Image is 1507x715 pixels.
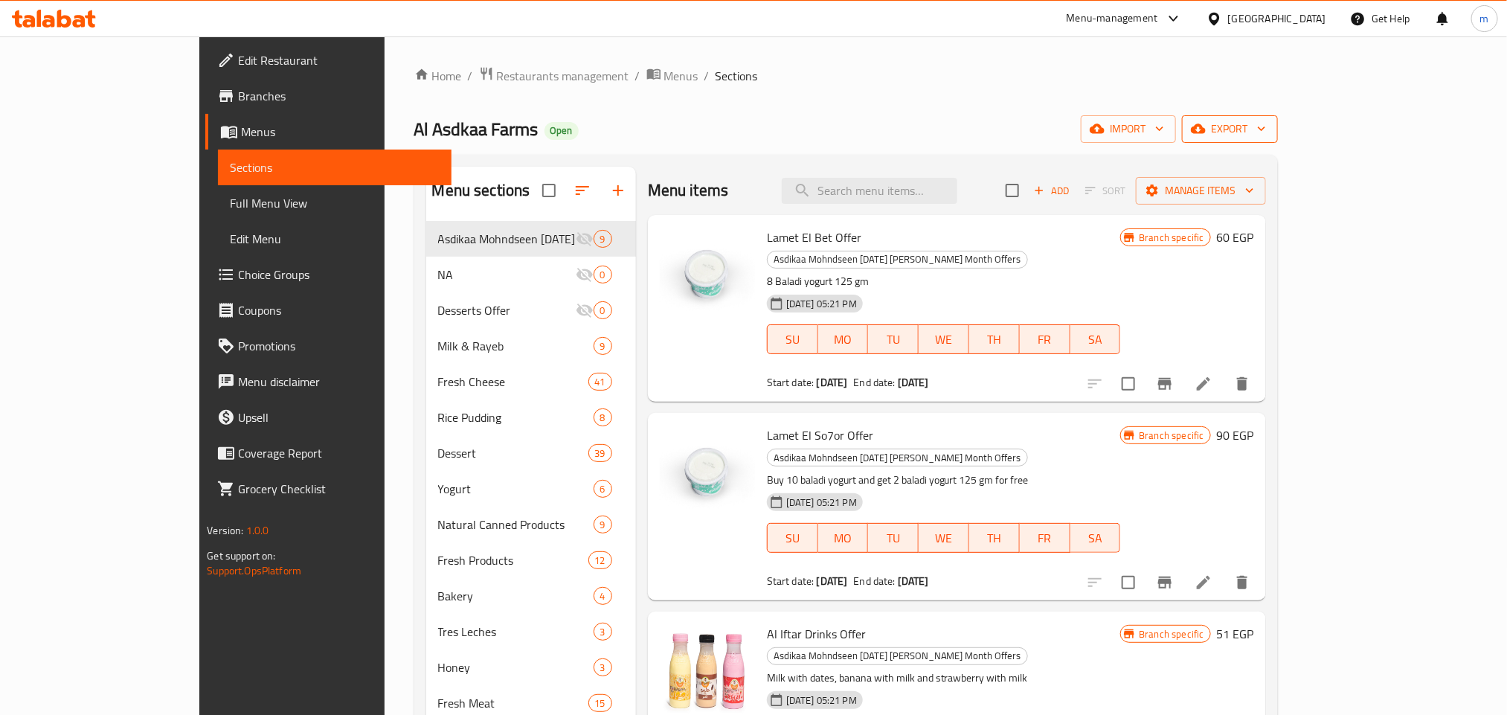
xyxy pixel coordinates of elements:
span: 3 [594,661,611,675]
span: Asdikaa Mohndseen [DATE] [PERSON_NAME] Month Offers [768,251,1027,268]
div: items [594,337,612,355]
button: delete [1224,366,1260,402]
span: Milk & Rayeb [438,337,594,355]
span: Lamet El So7or Offer [767,424,873,446]
button: TU [868,324,919,354]
span: Upsell [238,408,439,426]
span: FR [1026,329,1064,350]
span: MO [824,528,863,549]
div: Fresh Cheese41 [426,364,636,400]
span: Coupons [238,301,439,319]
span: 9 [594,232,611,246]
span: SA [1076,528,1115,549]
div: items [594,587,612,605]
div: Fresh Meat [438,694,588,712]
svg: Inactive section [576,230,594,248]
span: Choice Groups [238,266,439,283]
div: Yogurt6 [426,471,636,507]
span: 0 [594,304,611,318]
button: Add section [600,173,636,208]
button: FR [1020,523,1070,553]
button: SA [1070,324,1121,354]
div: Asdikaa Mohndseen Ramadan Al Kheir Month Offers [767,449,1028,466]
span: Select section first [1076,179,1136,202]
div: Milk & Rayeb9 [426,328,636,364]
span: NA [438,266,576,283]
div: Asdikaa Mohndseen Ramadan Al Kheir Month Offers [438,230,576,248]
span: SU [774,528,812,549]
span: Select to update [1113,567,1144,598]
span: End date: [854,571,896,591]
span: WE [925,528,963,549]
div: Rice Pudding [438,408,594,426]
span: Al Iftar Drinks Offer [767,623,866,645]
a: Branches [205,78,451,114]
span: Branch specific [1133,627,1209,641]
div: [GEOGRAPHIC_DATA] [1228,10,1326,27]
svg: Inactive section [576,266,594,283]
img: Lamet El So7or Offer [660,425,755,520]
h2: Menu items [648,179,729,202]
span: export [1194,120,1266,138]
a: Edit menu item [1195,375,1212,393]
div: NA0 [426,257,636,292]
div: items [594,408,612,426]
div: items [594,658,612,676]
div: Asdikaa Mohndseen Ramadan Al Kheir Month Offers [767,251,1028,269]
button: MO [818,324,869,354]
span: Promotions [238,337,439,355]
a: Support.OpsPlatform [207,561,301,580]
span: MO [824,329,863,350]
span: 3 [594,625,611,639]
span: Manage items [1148,182,1254,200]
div: items [594,480,612,498]
span: 41 [589,375,611,389]
h6: 51 EGP [1217,623,1254,644]
span: Restaurants management [497,67,629,85]
div: Fresh Cheese [438,373,588,391]
span: TH [975,528,1014,549]
span: Asdikaa Mohndseen [DATE] [PERSON_NAME] Month Offers [768,647,1027,664]
div: Desserts Offer0 [426,292,636,328]
div: Tres Leches [438,623,594,641]
span: Branch specific [1133,231,1209,245]
b: [DATE] [898,571,929,591]
span: 0 [594,268,611,282]
span: import [1093,120,1164,138]
button: WE [919,324,969,354]
span: Desserts Offer [438,301,576,319]
span: Add [1032,182,1072,199]
span: End date: [854,373,896,392]
div: items [588,694,612,712]
div: items [594,301,612,319]
span: Add item [1028,179,1076,202]
div: Fresh Products [438,551,588,569]
span: [DATE] 05:21 PM [780,297,863,311]
a: Edit Menu [218,221,451,257]
span: [DATE] 05:21 PM [780,693,863,708]
span: WE [925,329,963,350]
a: Sections [218,150,451,185]
a: Full Menu View [218,185,451,221]
span: 4 [594,589,611,603]
span: [DATE] 05:21 PM [780,496,863,510]
span: 39 [589,446,611,461]
span: Select section [997,175,1028,206]
svg: Inactive section [576,301,594,319]
span: 15 [589,696,611,711]
span: Start date: [767,373,814,392]
button: SU [767,324,818,354]
span: Asdikaa Mohndseen [DATE] [PERSON_NAME] Month Offers [438,230,576,248]
span: Full Menu View [230,194,439,212]
li: / [704,67,710,85]
span: SU [774,329,812,350]
span: Menu disclaimer [238,373,439,391]
span: TU [874,528,913,549]
span: Menus [664,67,698,85]
span: Asdikaa Mohndseen [DATE] [PERSON_NAME] Month Offers [768,449,1027,466]
b: [DATE] [817,571,848,591]
div: Yogurt [438,480,594,498]
a: Grocery Checklist [205,471,451,507]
